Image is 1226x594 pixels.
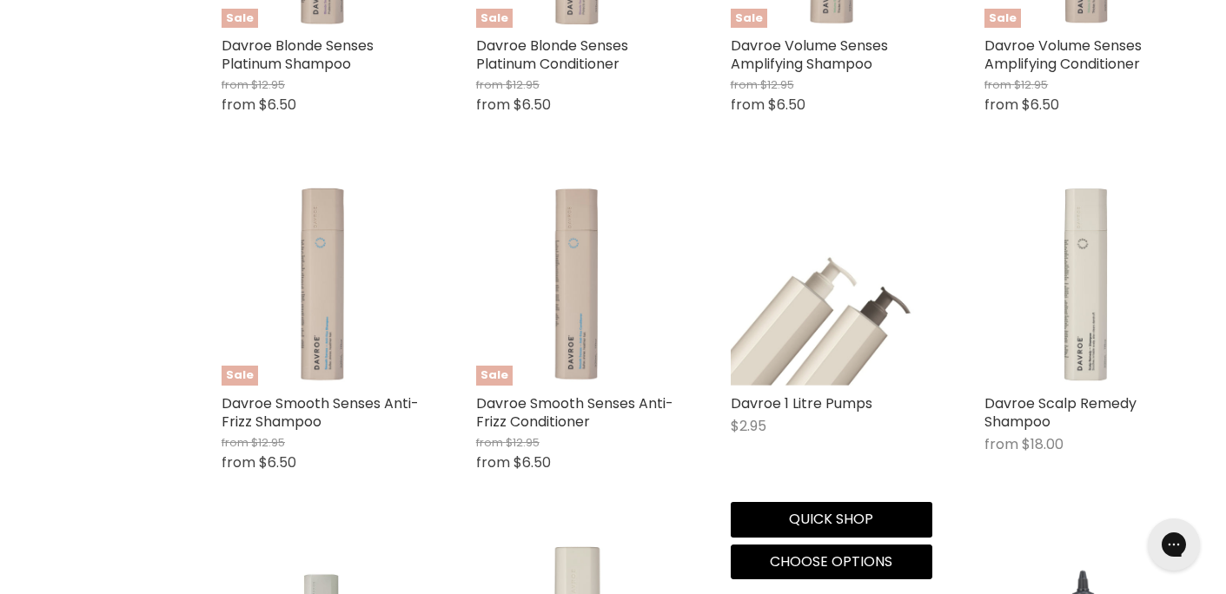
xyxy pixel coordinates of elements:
[1014,76,1048,93] span: $12.95
[1139,512,1209,577] iframe: Gorgias live chat messenger
[731,9,767,29] span: Sale
[222,183,424,386] a: Davroe Smooth Senses Anti-Frizz Shampoo Davroe Smooth Senses Anti-Frizz Shampoo Sale
[984,9,1021,29] span: Sale
[731,393,872,413] a: Davroe 1 Litre Pumps
[731,95,765,115] span: from
[259,95,296,115] span: $6.50
[222,76,249,93] span: from
[476,76,503,93] span: from
[476,434,503,451] span: from
[731,36,888,74] a: Davroe Volume Senses Amplifying Shampoo
[1022,95,1059,115] span: $6.50
[514,95,551,115] span: $6.50
[731,416,766,436] span: $2.95
[731,544,933,579] button: Choose options
[984,183,1187,386] img: Davroe Scalp Remedy Shampoo
[731,76,758,93] span: from
[506,434,540,451] span: $12.95
[506,76,540,93] span: $12.95
[222,393,419,432] a: Davroe Smooth Senses Anti-Frizz Shampoo
[259,452,296,472] span: $6.50
[222,183,424,386] img: Davroe Smooth Senses Anti-Frizz Shampoo
[760,76,794,93] span: $12.95
[476,183,679,386] a: Davroe Smooth Senses Anti-Frizz Conditioner Davroe Smooth Senses Anti-Frizz Conditioner Sale
[222,95,255,115] span: from
[476,9,513,29] span: Sale
[476,393,673,432] a: Davroe Smooth Senses Anti-Frizz Conditioner
[731,183,933,386] img: Davroe 1 Litre Pumps
[984,393,1137,432] a: Davroe Scalp Remedy Shampoo
[251,76,285,93] span: $12.95
[476,183,679,386] img: Davroe Smooth Senses Anti-Frizz Conditioner
[222,9,258,29] span: Sale
[222,434,249,451] span: from
[476,452,510,472] span: from
[222,36,374,74] a: Davroe Blonde Senses Platinum Shampoo
[476,95,510,115] span: from
[984,76,1011,93] span: from
[984,36,1142,74] a: Davroe Volume Senses Amplifying Conditioner
[222,366,258,386] span: Sale
[768,95,805,115] span: $6.50
[770,551,892,571] span: Choose options
[984,95,1018,115] span: from
[514,452,551,472] span: $6.50
[984,434,1018,454] span: from
[476,36,628,74] a: Davroe Blonde Senses Platinum Conditioner
[222,452,255,472] span: from
[251,434,285,451] span: $12.95
[476,366,513,386] span: Sale
[731,502,933,537] button: Quick shop
[1022,434,1064,454] span: $18.00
